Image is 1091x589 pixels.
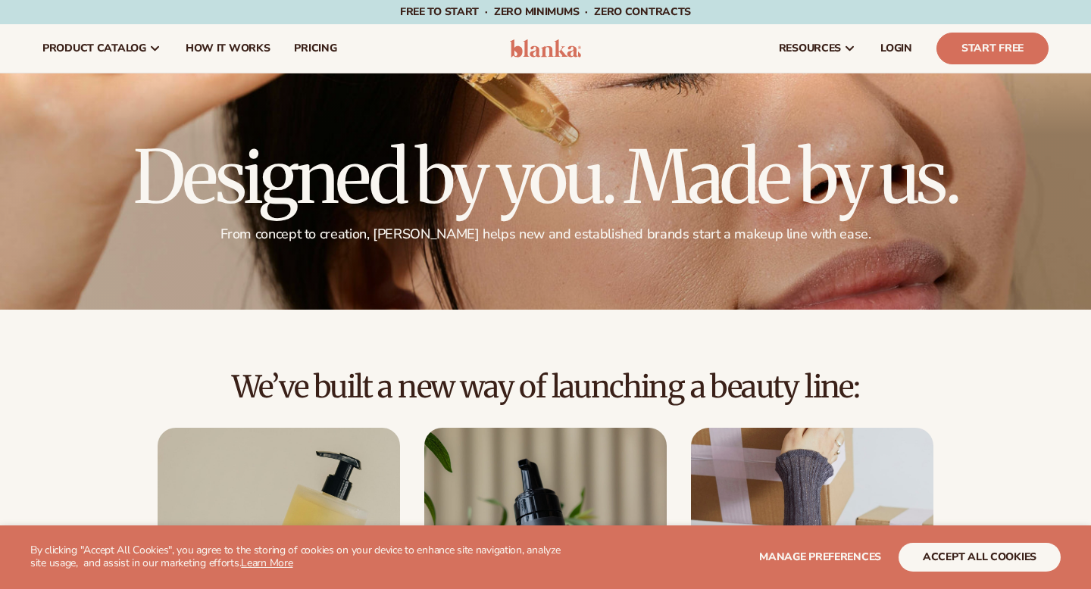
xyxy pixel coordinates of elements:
span: pricing [294,42,336,55]
p: From concept to creation, [PERSON_NAME] helps new and established brands start a makeup line with... [42,226,1049,243]
h1: Designed by you. Made by us. [42,141,1049,213]
a: Start Free [936,33,1049,64]
a: product catalog [30,24,173,73]
a: LOGIN [868,24,924,73]
button: Manage preferences [759,543,881,572]
span: How It Works [186,42,270,55]
p: By clicking "Accept All Cookies", you agree to the storing of cookies on your device to enhance s... [30,544,570,570]
button: accept all cookies [899,543,1061,572]
span: Manage preferences [759,550,881,564]
h2: We’ve built a new way of launching a beauty line: [42,370,1049,404]
a: pricing [282,24,349,73]
a: resources [767,24,868,73]
a: Learn More [241,556,292,570]
span: Free to start · ZERO minimums · ZERO contracts [400,5,691,19]
span: LOGIN [880,42,912,55]
span: product catalog [42,42,146,55]
span: resources [779,42,841,55]
img: logo [510,39,582,58]
a: How It Works [173,24,283,73]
